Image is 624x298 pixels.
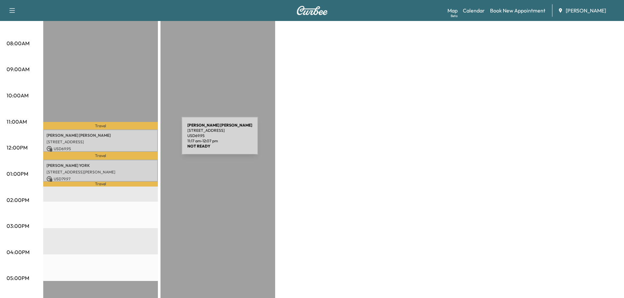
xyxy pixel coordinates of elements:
p: 11:00AM [7,118,27,126]
p: Travel [43,152,158,160]
span: [PERSON_NAME] [566,7,606,14]
p: USD 79.97 [47,176,155,182]
p: USD 69.95 [47,146,155,152]
p: 12:00PM [7,144,28,151]
p: 04:00PM [7,248,29,256]
p: Travel [43,122,158,129]
a: Book New Appointment [490,7,545,14]
a: Calendar [463,7,485,14]
p: 08:00AM [7,39,29,47]
p: 01:00PM [7,170,28,178]
p: 05:00PM [7,274,29,282]
p: Travel [43,182,158,187]
p: [PERSON_NAME] YORK [47,163,155,168]
p: 03:00PM [7,222,29,230]
p: 10:00AM [7,91,28,99]
p: 09:00AM [7,65,29,73]
p: [STREET_ADDRESS][PERSON_NAME] [47,169,155,175]
img: Curbee Logo [296,6,328,15]
p: [PERSON_NAME] [PERSON_NAME] [47,133,155,138]
p: [STREET_ADDRESS] [47,139,155,145]
p: 02:00PM [7,196,29,204]
a: MapBeta [447,7,458,14]
div: Beta [451,13,458,18]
